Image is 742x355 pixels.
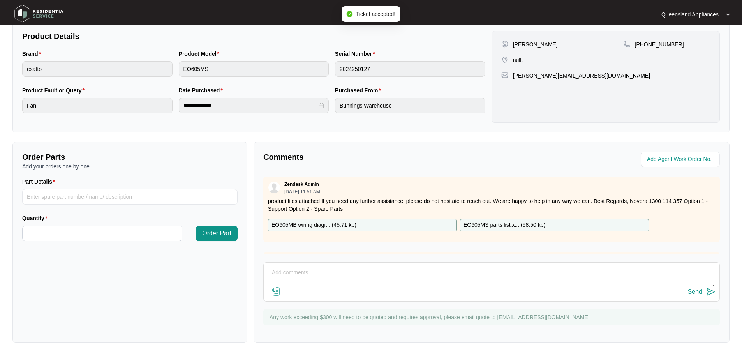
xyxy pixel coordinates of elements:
[661,11,719,18] p: Queensland Appliances
[12,2,66,25] img: residentia service logo
[196,226,238,241] button: Order Part
[271,287,281,296] img: file-attachment-doc.svg
[271,221,356,230] p: EO605MB wiring diagr... ( 45.71 kb )
[179,87,226,94] label: Date Purchased
[284,189,320,194] p: [DATE] 11:51 AM
[513,72,650,79] p: [PERSON_NAME][EMAIL_ADDRESS][DOMAIN_NAME]
[647,155,715,164] input: Add Agent Work Order No.
[263,152,486,162] p: Comments
[23,226,182,241] input: Quantity
[356,11,395,17] span: Ticket accepted!
[501,41,508,48] img: user-pin
[688,288,702,295] div: Send
[501,72,508,79] img: map-pin
[464,221,545,230] p: EO605MS parts list.x... ( 58.50 kb )
[623,41,630,48] img: map-pin
[22,31,485,42] p: Product Details
[268,182,280,193] img: user.svg
[513,41,558,48] p: [PERSON_NAME]
[635,41,684,48] p: [PHONE_NUMBER]
[22,189,238,205] input: Part Details
[335,87,384,94] label: Purchased From
[202,229,231,238] span: Order Part
[335,98,485,113] input: Purchased From
[726,12,730,16] img: dropdown arrow
[183,101,317,110] input: Date Purchased
[284,181,319,187] p: Zendesk Admin
[513,56,523,64] p: null,
[706,287,716,297] img: send-icon.svg
[179,50,223,58] label: Product Model
[22,61,173,77] input: Brand
[22,50,44,58] label: Brand
[688,287,716,297] button: Send
[22,98,173,113] input: Product Fault or Query
[270,313,716,321] p: Any work exceeding $300 will need to be quoted and requires approval, please email quote to [EMAI...
[501,56,508,63] img: map-pin
[22,162,238,170] p: Add your orders one by one
[22,178,58,185] label: Part Details
[22,152,238,162] p: Order Parts
[335,61,485,77] input: Serial Number
[179,61,329,77] input: Product Model
[268,197,715,213] p: product files attached If you need any further assistance, please do not hesitate to reach out. W...
[347,11,353,17] span: check-circle
[22,214,50,222] label: Quantity
[22,87,88,94] label: Product Fault or Query
[335,50,378,58] label: Serial Number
